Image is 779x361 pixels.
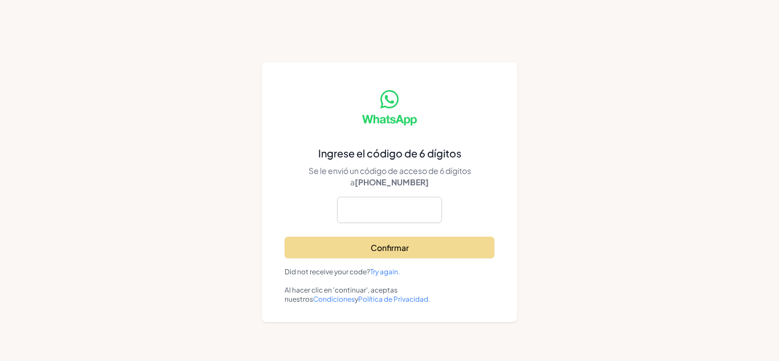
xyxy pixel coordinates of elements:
p: Did not receive your code? [285,267,494,277]
b: [PHONE_NUMBER] [355,177,429,187]
a: Condiciones [313,295,355,303]
img: whatsapp.f6588d5cb7bf46661b12dc8befa357a8.svg [362,90,417,125]
p: Se le envió un código de acceso de 6 dígitos a [285,165,494,188]
p: Al hacer clic en 'continuar', aceptas nuestros y [285,286,494,304]
a: Try again. [370,267,400,276]
a: Política de Privacidad. [358,295,430,303]
button: Confirmar [285,237,494,258]
div: Ingrese el código de 6 dígitos [285,147,494,160]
